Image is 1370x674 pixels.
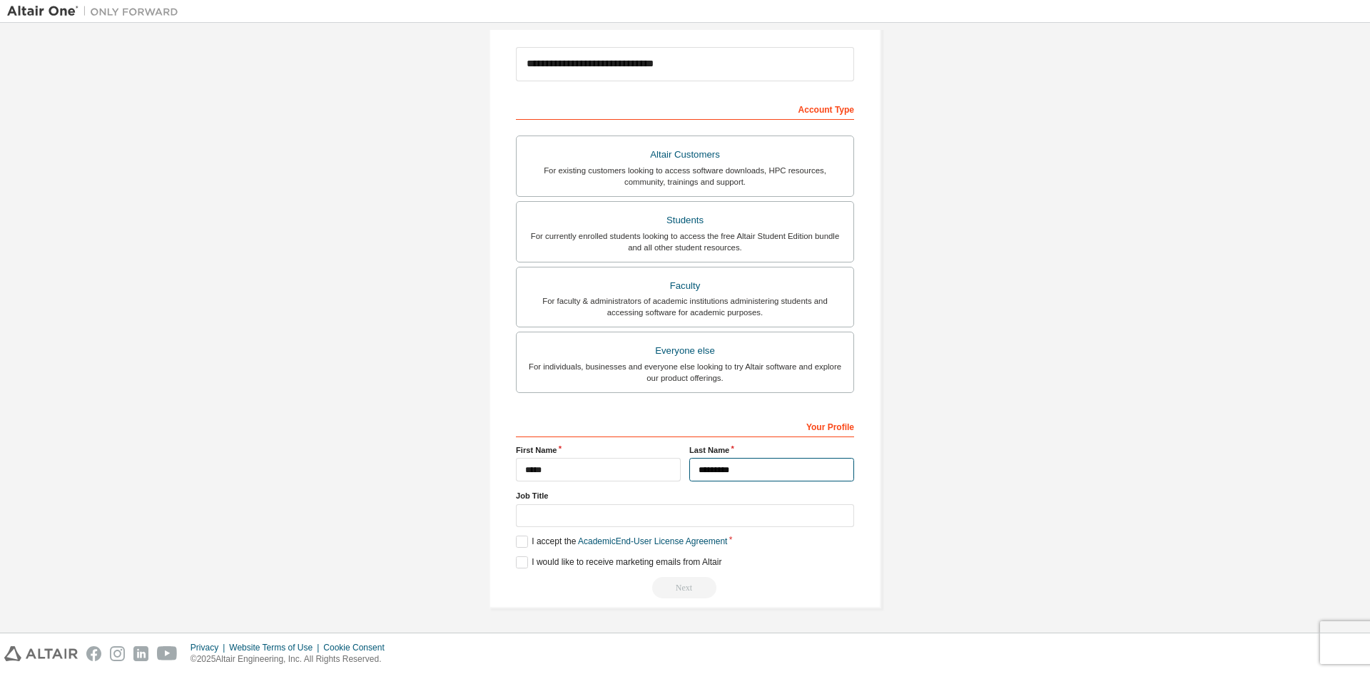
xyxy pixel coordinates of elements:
div: For faculty & administrators of academic institutions administering students and accessing softwa... [525,295,845,318]
label: First Name [516,444,681,456]
label: Last Name [689,444,854,456]
div: For individuals, businesses and everyone else looking to try Altair software and explore our prod... [525,361,845,384]
div: Account Type [516,97,854,120]
label: I accept the [516,536,727,548]
img: linkedin.svg [133,646,148,661]
label: Job Title [516,490,854,501]
div: Privacy [191,642,229,653]
p: © 2025 Altair Engineering, Inc. All Rights Reserved. [191,653,393,665]
img: altair_logo.svg [4,646,78,661]
label: I would like to receive marketing emails from Altair [516,556,721,568]
div: Students [525,210,845,230]
div: For existing customers looking to access software downloads, HPC resources, community, trainings ... [525,165,845,188]
div: Altair Customers [525,145,845,165]
img: youtube.svg [157,646,178,661]
div: Faculty [525,276,845,296]
img: instagram.svg [110,646,125,661]
a: Academic End-User License Agreement [578,536,727,546]
div: For currently enrolled students looking to access the free Altair Student Edition bundle and all ... [525,230,845,253]
div: Read and acccept EULA to continue [516,577,854,598]
img: Altair One [7,4,186,19]
div: Website Terms of Use [229,642,323,653]
div: Everyone else [525,341,845,361]
div: Your Profile [516,414,854,437]
div: Cookie Consent [323,642,392,653]
img: facebook.svg [86,646,101,661]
